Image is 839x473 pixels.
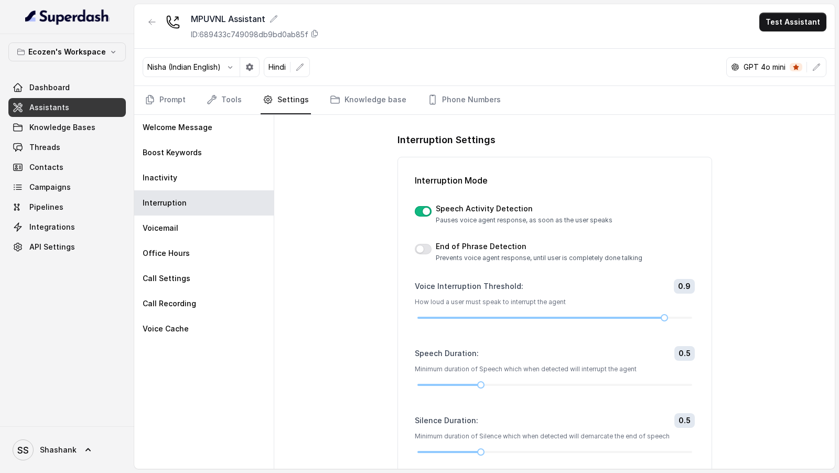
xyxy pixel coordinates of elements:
img: light.svg [25,8,110,25]
p: How loud a user must speak to interrupt the agent [415,298,695,306]
p: Welcome Message [143,122,212,133]
p: Call Recording [143,298,196,309]
label: Voice Interruption Threshold : [415,281,523,292]
p: Hindi [268,62,286,72]
p: Ecozen's Workspace [28,46,106,58]
p: Boost Keywords [143,147,202,158]
a: Tools [205,86,244,114]
p: ID: 689433c749098db9bd0ab85f [191,29,308,40]
a: Threads [8,138,126,157]
a: Contacts [8,158,126,177]
svg: openai logo [731,63,739,71]
span: API Settings [29,242,75,252]
label: Speech Duration : [415,348,479,359]
a: Prompt [143,86,188,114]
label: Silence Duration : [415,415,478,426]
h1: Interruption Settings [397,132,712,148]
span: Integrations [29,222,75,232]
p: Nisha (Indian English) [147,62,221,72]
p: Inactivity [143,173,177,183]
span: Threads [29,142,60,153]
span: 0.5 [674,413,695,428]
a: Integrations [8,218,126,236]
span: Campaigns [29,182,71,192]
span: Assistants [29,102,69,113]
p: GPT 4o mini [744,62,786,72]
a: Settings [261,86,311,114]
a: API Settings [8,238,126,256]
p: Minimum duration of Speech which when detected will interrupt the agent [415,365,695,373]
span: Shashank [40,445,77,455]
a: Shashank [8,435,126,465]
div: MPUVNL Assistant [191,13,319,25]
a: Pipelines [8,198,126,217]
a: Dashboard [8,78,126,97]
span: 0.9 [674,279,695,294]
span: 0.5 [674,346,695,361]
p: Voicemail [143,223,178,233]
span: Dashboard [29,82,70,93]
p: Speech Activity Detection [436,203,612,214]
span: Contacts [29,162,63,173]
p: End of Phrase Detection [436,241,642,252]
p: Interruption Mode [415,174,695,187]
span: Pipelines [29,202,63,212]
p: Interruption [143,198,187,208]
a: Phone Numbers [425,86,503,114]
nav: Tabs [143,86,826,114]
button: Ecozen's Workspace [8,42,126,61]
a: Knowledge Bases [8,118,126,137]
a: Campaigns [8,178,126,197]
a: Knowledge base [328,86,408,114]
text: SS [17,445,29,456]
p: Voice Cache [143,324,189,334]
p: Pauses voice agent response, as soon as the user speaks [436,216,612,224]
span: Knowledge Bases [29,122,95,133]
a: Assistants [8,98,126,117]
p: Call Settings [143,273,190,284]
p: Prevents voice agent response, until user is completely done talking [436,254,642,262]
p: Office Hours [143,248,190,259]
button: Test Assistant [759,13,826,31]
p: Minimum duration of Silence which when detected will demarcate the end of speech [415,432,695,440]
